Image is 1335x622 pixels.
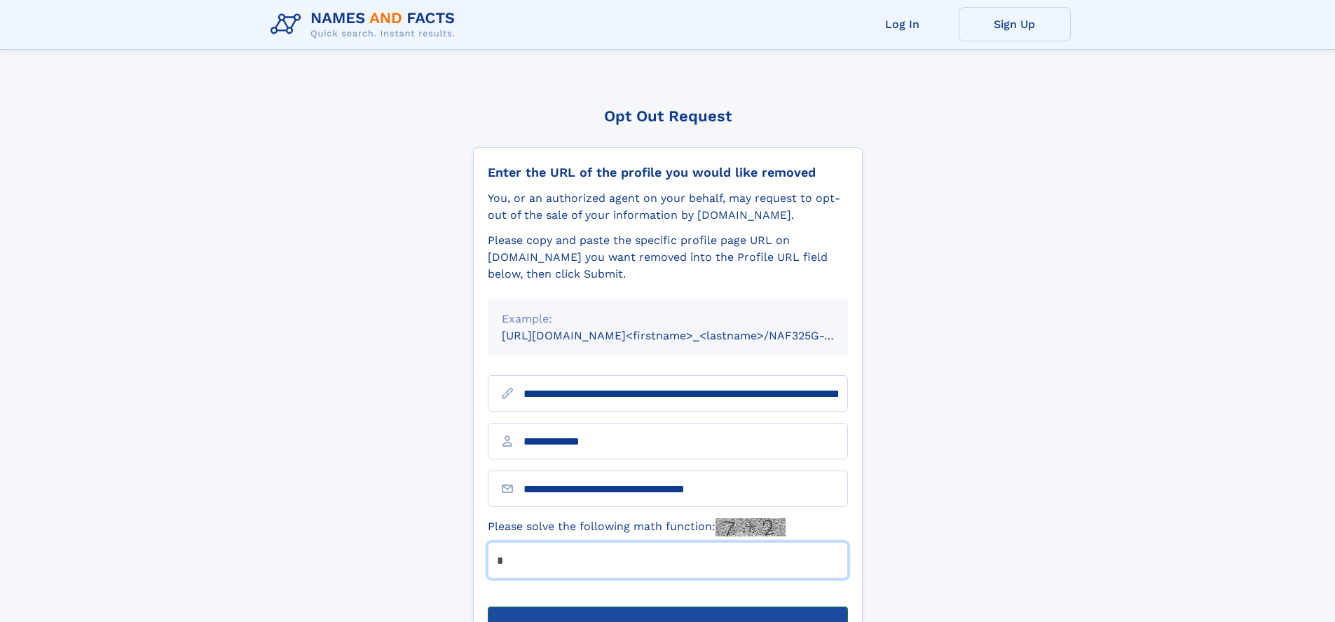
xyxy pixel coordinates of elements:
[502,311,834,327] div: Example:
[502,329,875,342] small: [URL][DOMAIN_NAME]<firstname>_<lastname>/NAF325G-xxxxxxxx
[847,7,959,41] a: Log In
[488,165,848,180] div: Enter the URL of the profile you would like removed
[959,7,1071,41] a: Sign Up
[488,232,848,283] div: Please copy and paste the specific profile page URL on [DOMAIN_NAME] you want removed into the Pr...
[488,518,786,536] label: Please solve the following math function:
[488,190,848,224] div: You, or an authorized agent on your behalf, may request to opt-out of the sale of your informatio...
[473,107,863,125] div: Opt Out Request
[265,6,467,43] img: Logo Names and Facts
